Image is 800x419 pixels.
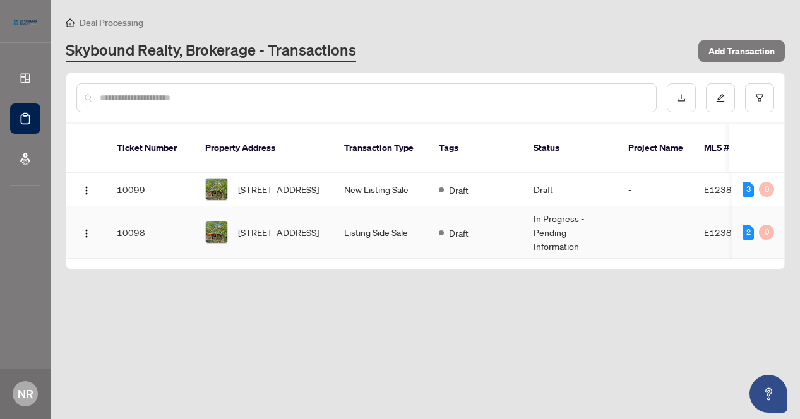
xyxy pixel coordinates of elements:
[238,225,319,239] span: [STREET_ADDRESS]
[618,206,694,259] td: -
[745,83,774,112] button: filter
[698,40,785,62] button: Add Transaction
[206,221,227,243] img: thumbnail-img
[334,124,429,173] th: Transaction Type
[449,183,469,197] span: Draft
[449,226,469,240] span: Draft
[523,173,618,206] td: Draft
[81,186,92,196] img: Logo
[66,40,356,62] a: Skybound Realty, Brokerage - Transactions
[716,93,725,102] span: edit
[76,179,97,199] button: Logo
[195,124,334,173] th: Property Address
[10,16,40,28] img: logo
[80,17,143,28] span: Deal Processing
[677,93,686,102] span: download
[749,375,787,413] button: Open asap
[618,124,694,173] th: Project Name
[618,173,694,206] td: -
[206,179,227,200] img: thumbnail-img
[523,206,618,259] td: In Progress - Pending Information
[107,206,195,259] td: 10098
[66,18,75,27] span: home
[107,124,195,173] th: Ticket Number
[429,124,523,173] th: Tags
[76,222,97,242] button: Logo
[706,83,735,112] button: edit
[694,124,770,173] th: MLS #
[107,173,195,206] td: 10099
[708,41,775,61] span: Add Transaction
[759,225,774,240] div: 0
[743,182,754,197] div: 3
[667,83,696,112] button: download
[18,385,33,403] span: NR
[743,225,754,240] div: 2
[755,93,764,102] span: filter
[759,182,774,197] div: 0
[334,173,429,206] td: New Listing Sale
[238,182,319,196] span: [STREET_ADDRESS]
[704,227,755,238] span: E12382815
[704,184,755,195] span: E12382815
[334,206,429,259] td: Listing Side Sale
[523,124,618,173] th: Status
[81,228,92,239] img: Logo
